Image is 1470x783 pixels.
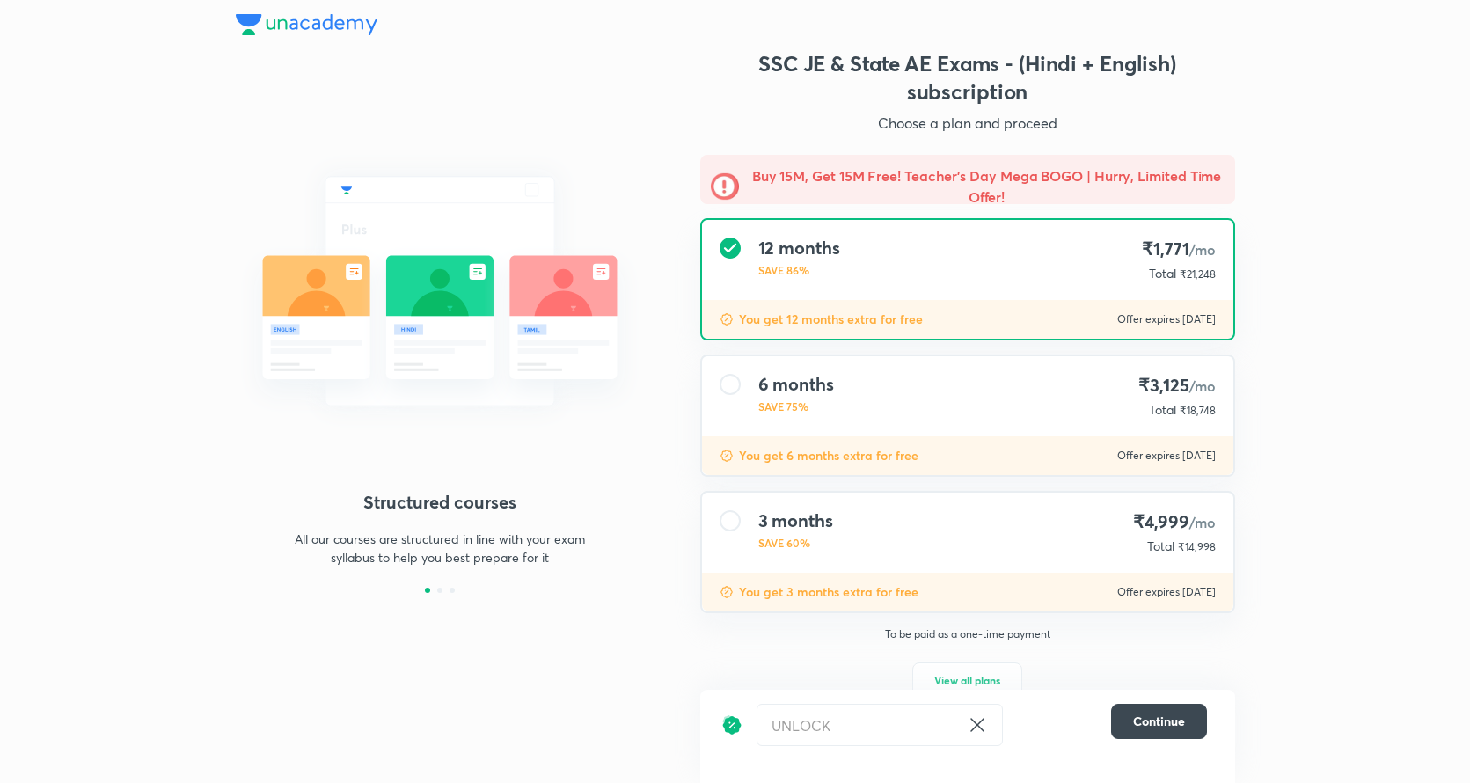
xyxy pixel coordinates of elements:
p: SAVE 86% [758,262,840,278]
p: Total [1149,265,1176,282]
span: ₹14,998 [1178,540,1216,553]
span: Continue [1133,713,1185,730]
button: View all plans [912,662,1022,698]
p: Total [1149,401,1176,419]
h4: 3 months [758,510,833,531]
p: Total [1147,538,1174,555]
p: Offer expires [DATE] [1117,449,1216,463]
h4: 12 months [758,238,840,259]
img: discount [721,704,742,746]
p: You get 6 months extra for free [739,447,918,465]
p: You get 12 months extra for free [739,311,923,328]
img: discount [720,449,734,463]
h4: ₹1,771 [1142,238,1216,261]
span: /mo [1189,240,1216,259]
span: ₹21,248 [1180,267,1216,281]
span: /mo [1189,377,1216,395]
p: All our courses are structured in line with your exam syllabus to help you best prepare for it [287,530,593,567]
img: discount [720,585,734,599]
span: /mo [1189,513,1216,531]
h4: ₹4,999 [1133,510,1215,534]
img: Company Logo [236,14,377,35]
h5: Buy 15M, Get 15M Free! Teacher’s Day Mega BOGO | Hurry, Limited Time Offer! [750,165,1225,208]
img: - [711,172,739,201]
img: discount [720,312,734,326]
p: Offer expires [DATE] [1117,585,1216,599]
p: You get 3 months extra for free [739,583,918,601]
h3: SSC JE & State AE Exams - (Hindi + English) subscription [700,49,1235,106]
button: Continue [1111,704,1207,739]
input: Have a referral code? [757,705,960,746]
h4: Structured courses [236,489,644,516]
h4: ₹3,125 [1138,374,1215,398]
img: daily_live_classes_be8fa5af21.svg [236,138,644,444]
p: Choose a plan and proceed [700,113,1235,134]
span: View all plans [934,671,1000,689]
p: SAVE 60% [758,535,833,551]
p: To be paid as a one-time payment [686,627,1249,641]
p: SAVE 75% [758,399,834,414]
span: ₹18,748 [1180,404,1216,417]
h4: 6 months [758,374,834,395]
p: Offer expires [DATE] [1117,312,1216,326]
